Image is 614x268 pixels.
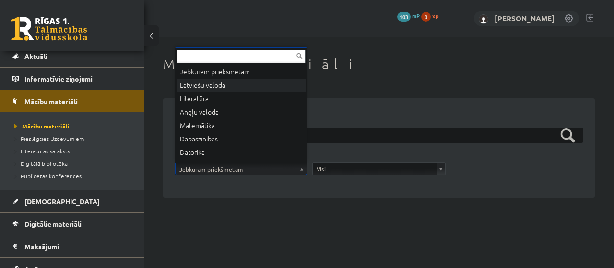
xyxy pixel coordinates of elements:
div: Sports un veselība [177,159,306,173]
div: Matemātika [177,119,306,132]
div: Latviešu valoda [177,79,306,92]
div: Dabaszinības [177,132,306,146]
div: Angļu valoda [177,105,306,119]
div: Literatūra [177,92,306,105]
div: Jebkuram priekšmetam [177,65,306,79]
div: Datorika [177,146,306,159]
